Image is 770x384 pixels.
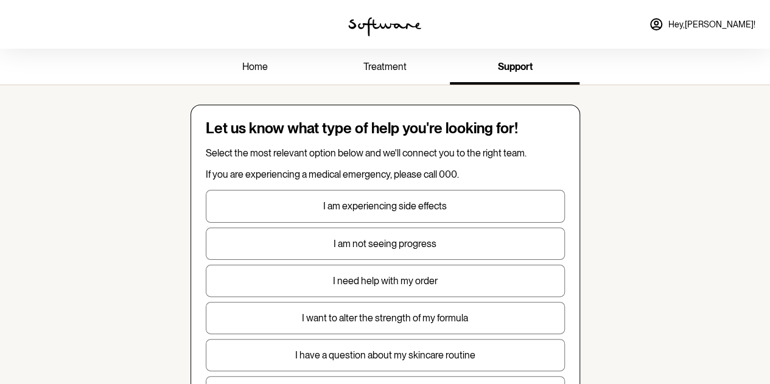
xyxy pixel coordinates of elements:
button: I am experiencing side effects [206,190,565,222]
span: support [497,61,532,72]
a: treatment [320,51,450,85]
a: home [191,51,320,85]
p: Select the most relevant option below and we'll connect you to the right team. [206,147,565,159]
button: I need help with my order [206,265,565,297]
p: If you are experiencing a medical emergency, please call 000. [206,169,565,180]
p: I am not seeing progress [206,238,564,250]
p: I am experiencing side effects [206,200,564,212]
span: home [242,61,268,72]
p: I need help with my order [206,275,564,287]
p: I want to alter the strength of my formula [206,312,564,324]
span: treatment [363,61,407,72]
button: I want to alter the strength of my formula [206,302,565,334]
h4: Let us know what type of help you're looking for! [206,120,565,138]
img: software logo [348,17,421,37]
a: support [450,51,579,85]
a: Hey,[PERSON_NAME]! [642,10,763,39]
span: Hey, [PERSON_NAME] ! [668,19,755,30]
button: I have a question about my skincare routine [206,339,565,371]
p: I have a question about my skincare routine [206,349,564,361]
button: I am not seeing progress [206,228,565,260]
